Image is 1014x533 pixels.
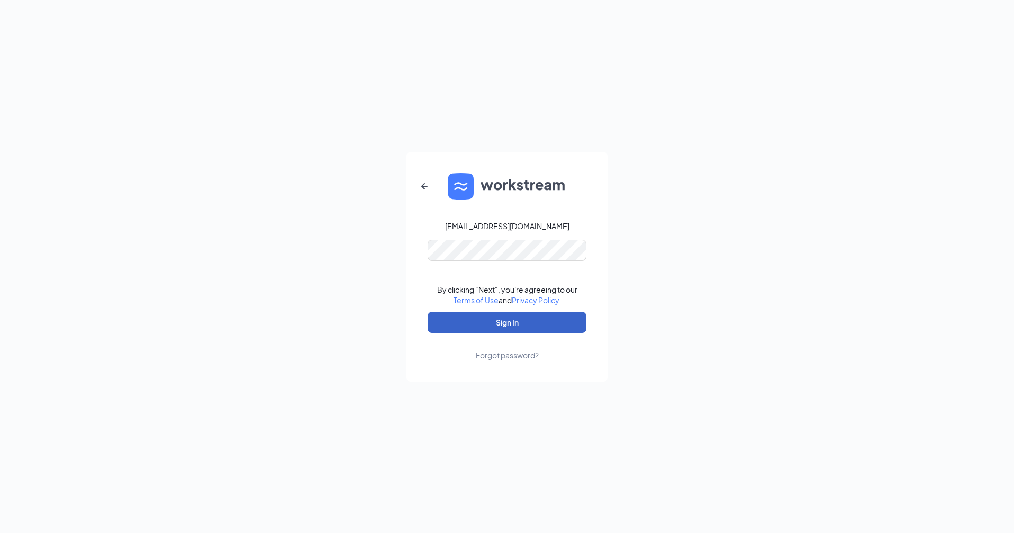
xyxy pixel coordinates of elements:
[445,221,569,231] div: [EMAIL_ADDRESS][DOMAIN_NAME]
[476,350,539,360] div: Forgot password?
[428,312,586,333] button: Sign In
[437,284,577,305] div: By clicking "Next", you're agreeing to our and .
[448,173,566,200] img: WS logo and Workstream text
[512,295,559,305] a: Privacy Policy
[476,333,539,360] a: Forgot password?
[412,174,437,199] button: ArrowLeftNew
[454,295,499,305] a: Terms of Use
[418,180,431,193] svg: ArrowLeftNew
